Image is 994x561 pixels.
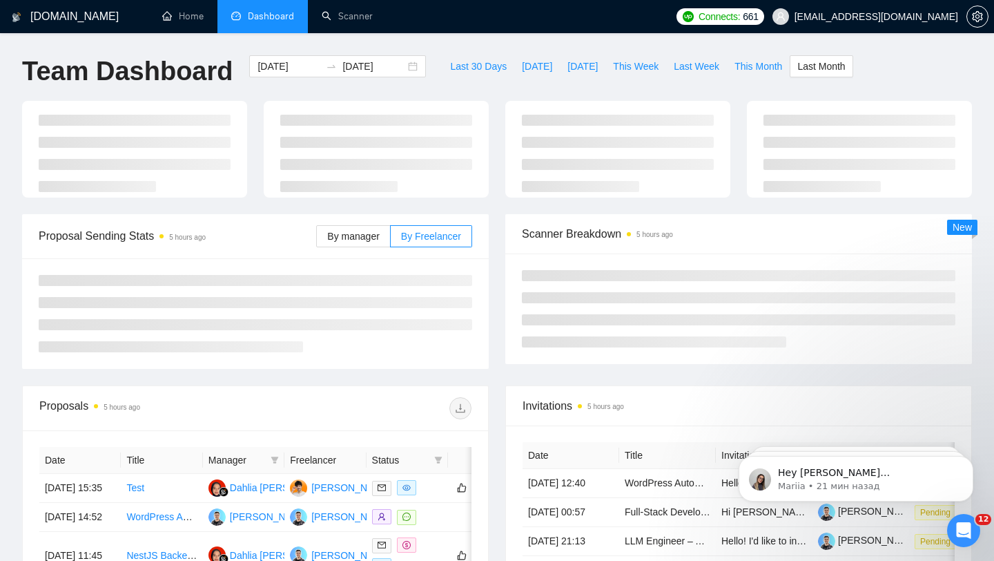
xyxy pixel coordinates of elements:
[619,498,716,527] td: Full-Stack Developer for Shopify/E-commerce App with Virtual Try-On Integration
[567,59,598,74] span: [DATE]
[326,61,337,72] span: to
[966,6,988,28] button: setting
[169,234,206,241] time: 5 hours ago
[378,484,386,492] span: mail
[560,55,605,77] button: [DATE]
[699,9,740,24] span: Connects:
[457,482,467,493] span: like
[39,447,121,474] th: Date
[326,61,337,72] span: swap-right
[230,509,309,524] div: [PERSON_NAME]
[636,231,673,238] time: 5 hours ago
[290,479,307,497] img: DR
[619,527,716,556] td: LLM Engineer – Agentic Recruiter Chatbot API
[953,222,972,233] span: New
[121,503,202,532] td: WordPress Automated SEO Content System Development
[523,498,619,527] td: [DATE] 00:57
[442,55,514,77] button: Last 30 Days
[311,480,391,495] div: [PERSON_NAME]
[743,9,758,24] span: 661
[434,456,442,464] span: filter
[727,55,790,77] button: This Month
[523,527,619,556] td: [DATE] 21:13
[39,397,255,419] div: Proposals
[619,469,716,498] td: WordPress Automated SEO Content System Development
[523,397,955,415] span: Invitations
[625,477,875,488] a: WordPress Automated SEO Content System Development
[342,59,405,74] input: End date
[450,59,507,74] span: Last 30 Days
[818,535,917,546] a: [PERSON_NAME]
[514,55,560,77] button: [DATE]
[402,541,411,549] span: dollar
[126,550,614,561] a: NestJS Backend Developer (AI-Assisted with [PERSON_NAME] Code) - Social Media App API - 2 Month C...
[230,480,340,495] div: Dahlia [PERSON_NAME]
[219,487,228,497] img: gigradar-bm.png
[402,484,411,492] span: eye
[402,513,411,521] span: message
[290,508,307,526] img: MZ
[162,10,204,22] a: homeHome
[378,513,386,521] span: user-add
[208,511,309,522] a: MZ[PERSON_NAME]
[718,427,994,524] iframe: Intercom notifications сообщение
[290,549,391,560] a: MZ[PERSON_NAME]
[248,10,294,22] span: Dashboard
[523,469,619,498] td: [DATE] 12:40
[290,511,391,522] a: MZ[PERSON_NAME]
[431,450,445,470] span: filter
[39,227,316,245] span: Proposal Sending Stats
[121,447,202,474] th: Title
[203,447,284,474] th: Manager
[327,231,379,242] span: By manager
[975,514,991,525] span: 12
[322,10,373,22] a: searchScanner
[231,11,241,21] span: dashboard
[683,11,694,22] img: upwork-logo.png
[619,442,716,469] th: Title
[290,482,391,493] a: DR[PERSON_NAME]
[966,11,988,22] a: setting
[39,503,121,532] td: [DATE] 14:52
[915,535,962,546] a: Pending
[674,59,719,74] span: Last Week
[378,541,386,549] span: mail
[12,6,21,28] img: logo
[22,55,233,88] h1: Team Dashboard
[257,59,320,74] input: Start date
[208,482,340,493] a: DWDahlia [PERSON_NAME]
[613,59,659,74] span: This Week
[915,534,956,549] span: Pending
[39,474,121,503] td: [DATE] 15:35
[818,533,835,550] img: c1QoMr0c3c7z0ZsdDJdzNOMHwMc4mqWW0nL-0Xklj7Pk1fQzqc_jPMG8D3_PimD--b
[522,59,552,74] span: [DATE]
[967,11,988,22] span: setting
[121,474,202,503] td: Test
[284,447,366,474] th: Freelancer
[126,511,377,522] a: WordPress Automated SEO Content System Development
[790,55,852,77] button: Last Month
[625,506,971,517] a: Full-Stack Developer for Shopify/E-commerce App with Virtual Try-On Integration
[625,535,824,546] a: LLM Engineer – Agentic Recruiter Chatbot API
[454,479,470,496] button: like
[271,456,279,464] span: filter
[208,453,265,468] span: Manager
[208,479,226,497] img: DW
[734,59,782,74] span: This Month
[208,549,340,560] a: DWDahlia [PERSON_NAME]
[208,508,226,526] img: MZ
[268,450,282,470] span: filter
[311,509,391,524] div: [PERSON_NAME]
[947,514,980,547] iframe: Intercom live chat
[797,59,845,74] span: Last Month
[401,231,461,242] span: By Freelancer
[523,442,619,469] th: Date
[126,482,144,493] a: Test
[587,403,624,410] time: 5 hours ago
[666,55,727,77] button: Last Week
[522,225,955,243] span: Scanner Breakdown
[716,442,812,469] th: Invitation Letter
